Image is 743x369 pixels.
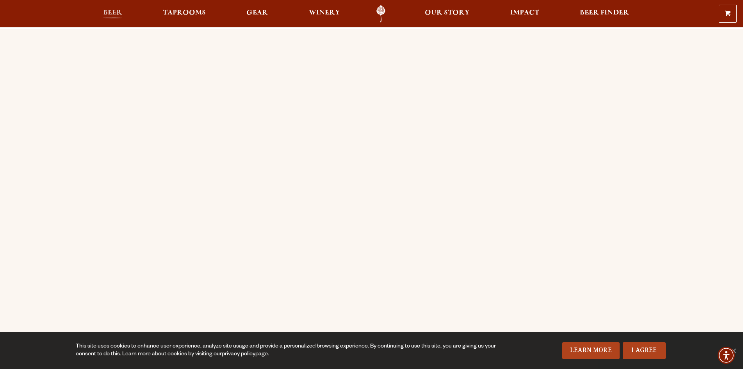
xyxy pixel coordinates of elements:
span: Beer [103,10,122,16]
span: Gear [246,10,268,16]
span: Taprooms [163,10,206,16]
span: Beer Finder [580,10,629,16]
span: Our Story [425,10,470,16]
div: This site uses cookies to enhance user experience, analyze site usage and provide a personalized ... [76,343,498,358]
a: Impact [505,5,544,23]
a: Odell Home [366,5,396,23]
a: privacy policy [222,351,255,358]
a: Beer [98,5,127,23]
span: Impact [510,10,539,16]
div: Accessibility Menu [718,347,735,364]
a: Beer Finder [575,5,634,23]
a: Our Story [420,5,475,23]
a: Learn More [562,342,620,359]
a: I Agree [623,342,666,359]
a: Gear [241,5,273,23]
a: Winery [304,5,345,23]
a: Taprooms [158,5,211,23]
span: Winery [309,10,340,16]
